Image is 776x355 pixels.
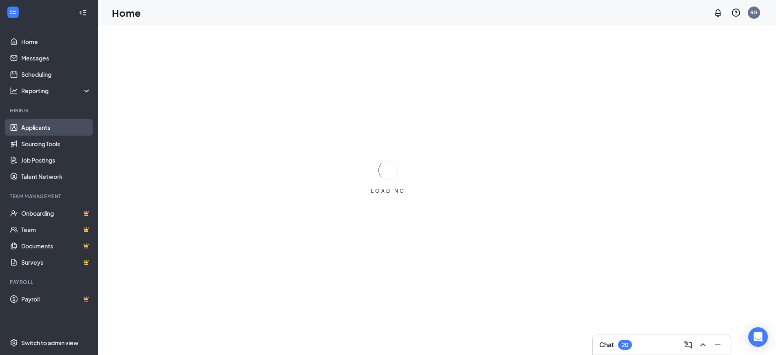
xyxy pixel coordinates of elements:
a: OnboardingCrown [21,205,91,221]
a: Sourcing Tools [21,136,91,152]
div: Open Intercom Messenger [748,327,768,347]
svg: Analysis [10,87,18,95]
button: Minimize [711,338,724,351]
a: Talent Network [21,168,91,185]
div: LOADING [368,188,409,194]
a: Scheduling [21,66,91,83]
a: PayrollCrown [21,291,91,307]
a: TeamCrown [21,221,91,238]
button: ChevronUp [696,338,709,351]
a: Messages [21,50,91,66]
svg: ChevronUp [698,340,708,350]
a: Applicants [21,119,91,136]
a: Home [21,33,91,50]
div: Team Management [10,193,89,200]
svg: Notifications [713,8,723,18]
svg: Minimize [713,340,723,350]
div: Switch to admin view [21,339,78,347]
svg: WorkstreamLogo [9,8,17,16]
a: SurveysCrown [21,254,91,270]
svg: Collapse [79,9,87,17]
div: Reporting [21,87,91,95]
div: Payroll [10,279,89,286]
a: Job Postings [21,152,91,168]
h1: Home [112,6,141,20]
h3: Chat [599,340,614,349]
svg: Settings [10,339,18,347]
button: ComposeMessage [682,338,695,351]
svg: ComposeMessage [683,340,693,350]
a: DocumentsCrown [21,238,91,254]
div: RG [750,9,758,16]
div: 20 [622,342,628,348]
div: Hiring [10,107,89,114]
svg: QuestionInfo [731,8,741,18]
